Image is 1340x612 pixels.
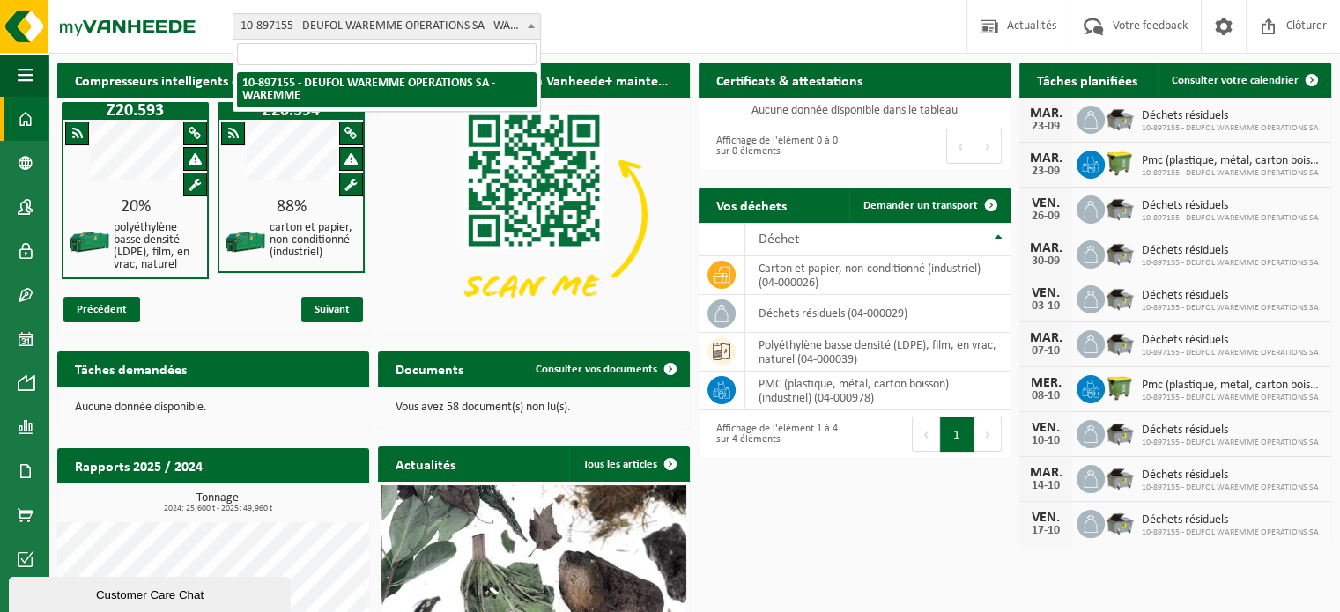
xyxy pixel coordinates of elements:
h1: Z20.594 [222,102,360,120]
span: 10-897155 - DEUFOL WAREMME OPERATIONS SA [1142,527,1319,538]
span: 10-897155 - DEUFOL WAREMME OPERATIONS SA [1142,348,1319,358]
button: 1 [940,417,974,452]
span: Déchets résiduels [1142,109,1319,123]
span: 10-897155 - DEUFOL WAREMME OPERATIONS SA [1142,438,1319,448]
span: Déchets résiduels [1142,513,1319,527]
h1: Z20.593 [66,102,204,120]
h2: Rapports 2025 / 2024 [57,448,220,483]
span: Déchets résiduels [1142,424,1319,438]
span: Déchets résiduels [1142,244,1319,258]
div: VEN. [1028,421,1063,435]
div: MAR. [1028,151,1063,166]
span: Déchets résiduels [1142,199,1319,213]
div: 23-09 [1028,121,1063,133]
span: Consulter vos documents [536,364,657,375]
td: Aucune donnée disponible dans le tableau [699,98,1011,122]
span: Déchets résiduels [1142,468,1319,483]
div: 08-10 [1028,390,1063,402]
h4: carton et papier, non-conditionné (industriel) [270,222,357,259]
h2: Tâches demandées [57,351,204,386]
div: v 4.0.25 [49,28,86,42]
span: 10-897155 - DEUFOL WAREMME OPERATIONS SA [1142,123,1319,134]
span: 10-897155 - DEUFOL WAREMME OPERATIONS SA [1142,168,1322,179]
div: Keywords op verkeer [192,104,301,115]
div: 26-09 [1028,210,1063,223]
span: 10-897155 - DEUFOL WAREMME OPERATIONS SA [1142,258,1319,269]
span: Déchet [759,232,799,247]
span: Suivant [301,297,363,322]
img: tab_domain_overview_orange.svg [48,102,63,116]
div: 03-10 [1028,300,1063,313]
h2: Vos déchets [699,188,804,222]
div: MAR. [1028,241,1063,255]
button: Next [974,417,1002,452]
p: Vous avez 58 document(s) non lu(s). [396,402,672,414]
h2: Certificats & attestations [699,63,880,97]
h2: Tâches planifiées [1019,63,1155,97]
button: Previous [946,129,974,164]
img: WB-5000-GAL-GY-01 [1105,462,1135,492]
div: 20% [63,198,207,216]
div: MER. [1028,376,1063,390]
span: 2024: 25,600 t - 2025: 49,960 t [66,505,369,513]
img: WB-5000-GAL-GY-01 [1105,328,1135,358]
li: 10-897155 - DEUFOL WAREMME OPERATIONS SA - WAREMME [237,72,537,107]
span: 10-897155 - DEUFOL WAREMME OPERATIONS SA - WAREMME [233,13,541,40]
a: Consulter vos documents [522,351,688,387]
button: Previous [912,417,940,452]
h2: Actualités [378,446,473,481]
a: Consulter les rapports [216,483,367,518]
span: Demander un transport [863,200,978,211]
h2: Documents [378,351,481,386]
span: 10-897155 - DEUFOL WAREMME OPERATIONS SA [1142,393,1322,403]
div: 14-10 [1028,480,1063,492]
td: PMC (plastique, métal, carton boisson) (industriel) (04-000978) [745,372,1011,410]
img: Download de VHEPlus App [378,98,690,332]
span: 10-897155 - DEUFOL WAREMME OPERATIONS SA [1142,483,1319,493]
img: WB-1100-HPE-GN-50 [1105,372,1135,402]
div: MAR. [1028,466,1063,480]
button: Next [974,129,1002,164]
h4: polyéthylène basse densité (LDPE), film, en vrac, naturel [114,222,201,271]
div: MAR. [1028,107,1063,121]
img: logo_orange.svg [28,28,42,42]
span: Pmc (plastique, métal, carton boisson) (industriel) [1142,154,1322,168]
span: 10-897155 - DEUFOL WAREMME OPERATIONS SA [1142,213,1319,224]
img: WB-5000-GAL-GY-01 [1105,283,1135,313]
img: WB-5000-GAL-GY-01 [1105,238,1135,268]
div: VEN. [1028,286,1063,300]
div: Domein: [DOMAIN_NAME] [46,46,194,60]
img: WB-5000-GAL-GY-01 [1105,417,1135,447]
img: HK-XZ-20-GN-00 [68,220,112,264]
span: 10-897155 - DEUFOL WAREMME OPERATIONS SA [1142,303,1319,313]
span: Précédent [63,297,140,322]
td: déchets résiduels (04-000029) [745,295,1011,333]
span: Consulter votre calendrier [1172,75,1299,86]
p: Aucune donnée disponible. [75,402,352,414]
div: 23-09 [1028,166,1063,178]
div: VEN. [1028,511,1063,525]
img: HK-XZ-20-GN-00 [224,220,268,264]
div: 30-09 [1028,255,1063,268]
div: MAR. [1028,331,1063,345]
img: website_grey.svg [28,46,42,60]
div: 88% [219,198,363,216]
img: tab_keywords_by_traffic_grey.svg [173,102,187,116]
iframe: chat widget [9,573,294,612]
h3: Tonnage [66,492,369,513]
img: WB-1100-HPE-GN-50 [1105,148,1135,178]
div: Affichage de l'élément 0 à 0 sur 0 éléments [707,127,846,166]
div: VEN. [1028,196,1063,210]
div: 10-10 [1028,435,1063,447]
div: Affichage de l'élément 1 à 4 sur 4 éléments [707,415,846,453]
img: WB-5000-GAL-GY-01 [1105,507,1135,537]
a: Tous les articles [569,446,688,482]
span: Déchets résiduels [1142,334,1319,348]
div: 17-10 [1028,525,1063,537]
a: Demander un transport [849,188,1009,223]
h2: Compresseurs intelligents connectés [57,63,369,97]
span: Pmc (plastique, métal, carton boisson) (industriel) [1142,379,1322,393]
img: WB-5000-GAL-GY-01 [1105,193,1135,223]
span: 10-897155 - DEUFOL WAREMME OPERATIONS SA - WAREMME [233,14,540,39]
